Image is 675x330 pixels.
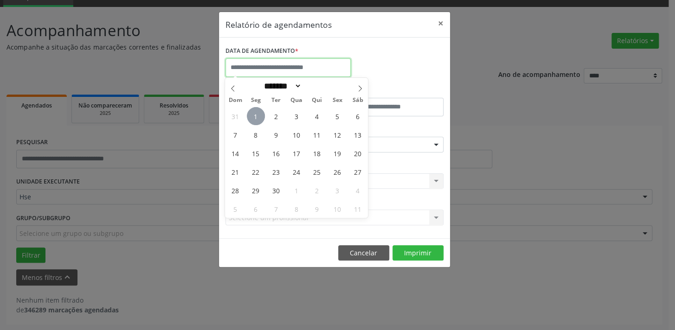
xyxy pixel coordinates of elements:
[247,181,265,199] span: Setembro 29, 2025
[226,200,244,218] span: Outubro 5, 2025
[348,144,366,162] span: Setembro 20, 2025
[225,97,245,103] span: Dom
[288,126,306,144] span: Setembro 10, 2025
[348,107,366,125] span: Setembro 6, 2025
[328,144,346,162] span: Setembro 19, 2025
[288,200,306,218] span: Outubro 8, 2025
[327,97,347,103] span: Sex
[337,83,444,98] label: ATÉ
[308,126,326,144] span: Setembro 11, 2025
[308,144,326,162] span: Setembro 18, 2025
[392,245,444,261] button: Imprimir
[347,97,368,103] span: Sáb
[288,181,306,199] span: Outubro 1, 2025
[328,163,346,181] span: Setembro 26, 2025
[267,163,285,181] span: Setembro 23, 2025
[307,97,327,103] span: Qui
[288,163,306,181] span: Setembro 24, 2025
[328,107,346,125] span: Setembro 5, 2025
[348,126,366,144] span: Setembro 13, 2025
[226,181,244,199] span: Setembro 28, 2025
[247,126,265,144] span: Setembro 8, 2025
[308,200,326,218] span: Outubro 9, 2025
[245,97,266,103] span: Seg
[247,144,265,162] span: Setembro 15, 2025
[226,126,244,144] span: Setembro 7, 2025
[225,19,332,31] h5: Relatório de agendamentos
[302,81,332,91] input: Year
[266,97,286,103] span: Ter
[308,163,326,181] span: Setembro 25, 2025
[267,144,285,162] span: Setembro 16, 2025
[328,200,346,218] span: Outubro 10, 2025
[226,107,244,125] span: Agosto 31, 2025
[308,107,326,125] span: Setembro 4, 2025
[267,107,285,125] span: Setembro 2, 2025
[288,144,306,162] span: Setembro 17, 2025
[267,181,285,199] span: Setembro 30, 2025
[328,126,346,144] span: Setembro 12, 2025
[267,200,285,218] span: Outubro 7, 2025
[261,81,302,91] select: Month
[267,126,285,144] span: Setembro 9, 2025
[225,44,298,58] label: DATA DE AGENDAMENTO
[348,163,366,181] span: Setembro 27, 2025
[286,97,307,103] span: Qua
[338,245,389,261] button: Cancelar
[431,12,450,35] button: Close
[247,163,265,181] span: Setembro 22, 2025
[328,181,346,199] span: Outubro 3, 2025
[348,181,366,199] span: Outubro 4, 2025
[308,181,326,199] span: Outubro 2, 2025
[348,200,366,218] span: Outubro 11, 2025
[226,144,244,162] span: Setembro 14, 2025
[288,107,306,125] span: Setembro 3, 2025
[226,163,244,181] span: Setembro 21, 2025
[247,107,265,125] span: Setembro 1, 2025
[247,200,265,218] span: Outubro 6, 2025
